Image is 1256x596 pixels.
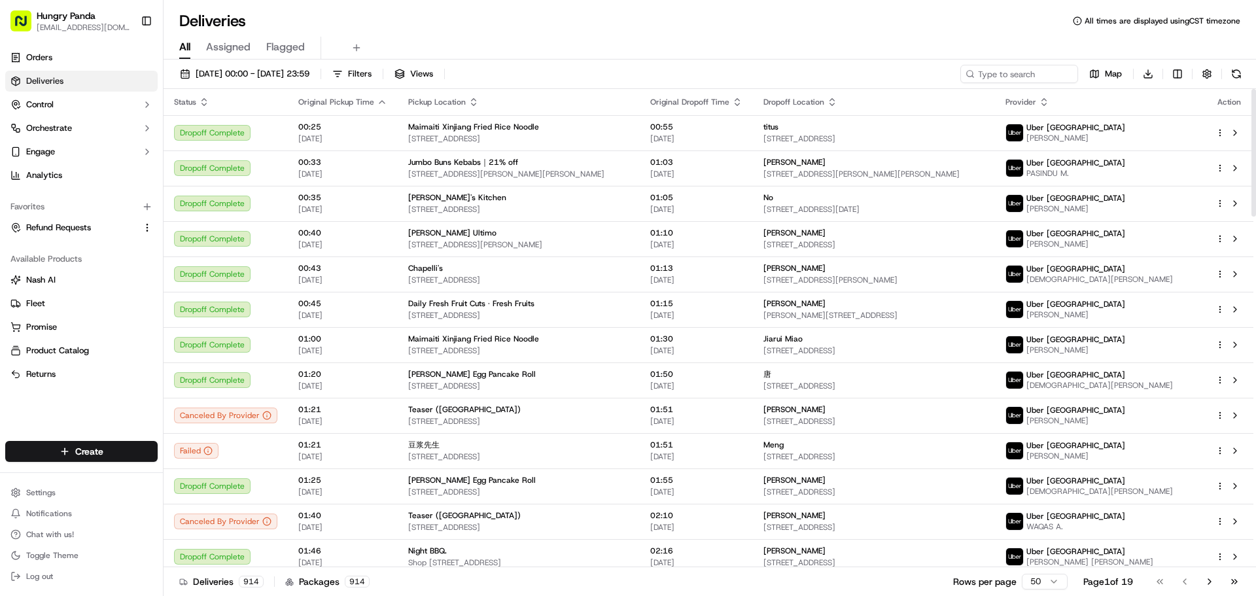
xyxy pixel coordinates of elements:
[1026,239,1125,249] span: [PERSON_NAME]
[408,192,506,203] span: [PERSON_NAME]'s Kitchen
[1006,266,1023,283] img: uber-new-logo.jpeg
[26,345,89,357] span: Product Catalog
[1026,511,1125,521] span: Uber [GEOGRAPHIC_DATA]
[408,440,440,450] span: 豆浆先生
[763,97,824,107] span: Dropoff Location
[298,345,387,356] span: [DATE]
[298,298,387,309] span: 00:45
[5,340,158,361] button: Product Catalog
[298,97,374,107] span: Original Pickup Time
[109,238,113,249] span: •
[1006,478,1023,495] img: uber-new-logo.jpeg
[408,522,629,533] span: [STREET_ADDRESS]
[13,13,39,39] img: Nash
[298,557,387,568] span: [DATE]
[763,334,803,344] span: Jiarui Miao
[26,122,72,134] span: Orchestrate
[10,345,152,357] a: Product Catalog
[75,445,103,458] span: Create
[1026,546,1125,557] span: Uber [GEOGRAPHIC_DATA]
[222,129,238,145] button: Start new chat
[298,451,387,462] span: [DATE]
[408,510,521,521] span: Teaser ([GEOGRAPHIC_DATA])
[1026,274,1173,285] span: [DEMOGRAPHIC_DATA][PERSON_NAME]
[1006,442,1023,459] img: uber-new-logo.jpeg
[174,408,277,423] button: Canceled By Provider
[650,263,742,273] span: 01:13
[650,557,742,568] span: [DATE]
[650,546,742,556] span: 02:16
[26,508,72,519] span: Notifications
[298,263,387,273] span: 00:43
[1006,301,1023,318] img: uber-new-logo.jpeg
[26,529,74,540] span: Chat with us!
[650,204,742,215] span: [DATE]
[5,364,158,385] button: Returns
[5,483,158,502] button: Settings
[1083,65,1128,83] button: Map
[10,274,152,286] a: Nash AI
[37,22,130,33] span: [EMAIL_ADDRESS][DOMAIN_NAME]
[650,510,742,521] span: 02:10
[1026,557,1153,567] span: [PERSON_NAME] [PERSON_NAME]
[1026,380,1173,391] span: [DEMOGRAPHIC_DATA][PERSON_NAME]
[13,294,24,304] div: 📗
[1006,548,1023,565] img: uber-new-logo.jpeg
[650,298,742,309] span: 01:15
[5,270,158,290] button: Nash AI
[408,475,536,485] span: [PERSON_NAME] Egg Pancake Roll
[650,345,742,356] span: [DATE]
[763,487,985,497] span: [STREET_ADDRESS]
[1026,334,1125,345] span: Uber [GEOGRAPHIC_DATA]
[59,138,180,149] div: We're available if you need us!
[763,404,826,415] span: [PERSON_NAME]
[408,451,629,462] span: [STREET_ADDRESS]
[408,275,629,285] span: [STREET_ADDRESS]
[41,238,106,249] span: [PERSON_NAME]
[59,125,215,138] div: Start new chat
[43,203,48,213] span: •
[298,133,387,144] span: [DATE]
[174,65,315,83] button: [DATE] 00:00 - [DATE] 23:59
[408,546,447,556] span: Night BBQ.
[5,165,158,186] a: Analytics
[5,525,158,544] button: Chat with us!
[763,122,778,132] span: titus
[408,239,629,250] span: [STREET_ADDRESS][PERSON_NAME]
[105,287,215,311] a: 💻API Documentation
[408,404,521,415] span: Teaser ([GEOGRAPHIC_DATA])
[1026,309,1125,320] span: [PERSON_NAME]
[26,169,62,181] span: Analytics
[26,292,100,306] span: Knowledge Base
[1006,407,1023,424] img: uber-new-logo.jpeg
[650,487,742,497] span: [DATE]
[763,475,826,485] span: [PERSON_NAME]
[1026,133,1125,143] span: [PERSON_NAME]
[26,487,56,498] span: Settings
[1026,451,1125,461] span: [PERSON_NAME]
[408,263,443,273] span: Chapelli's
[298,416,387,427] span: [DATE]
[26,298,45,309] span: Fleet
[1227,65,1246,83] button: Refresh
[408,557,629,568] span: Shop [STREET_ADDRESS]
[650,275,742,285] span: [DATE]
[26,550,78,561] span: Toggle Theme
[650,381,742,391] span: [DATE]
[348,68,372,80] span: Filters
[298,522,387,533] span: [DATE]
[1026,476,1125,486] span: Uber [GEOGRAPHIC_DATA]
[37,9,96,22] button: Hungry Panda
[298,228,387,238] span: 00:40
[298,334,387,344] span: 01:00
[1026,415,1125,426] span: [PERSON_NAME]
[1006,336,1023,353] img: uber-new-logo.jpeg
[298,369,387,379] span: 01:20
[13,170,88,181] div: Past conversations
[763,381,985,391] span: [STREET_ADDRESS]
[26,75,63,87] span: Deliveries
[203,167,238,183] button: See all
[5,118,158,139] button: Orchestrate
[1006,124,1023,141] img: uber-new-logo.jpeg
